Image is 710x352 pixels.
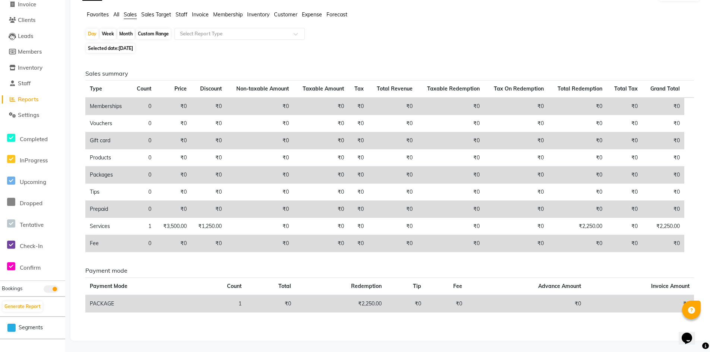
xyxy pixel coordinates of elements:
div: Custom Range [136,29,171,39]
td: ₹0 [293,201,348,218]
td: ₹0 [348,115,368,132]
span: Customer [274,11,297,18]
td: ₹0 [484,98,548,115]
td: ₹0 [368,184,417,201]
td: ₹0 [642,201,684,218]
td: ₹0 [607,235,642,252]
a: Reports [2,95,63,104]
td: ₹0 [548,115,607,132]
td: ₹0 [368,235,417,252]
td: ₹0 [417,98,484,115]
td: ₹0 [484,201,548,218]
span: Discount [200,85,222,92]
td: ₹0 [484,149,548,167]
span: Check-In [20,242,43,250]
td: Fee [85,235,130,252]
span: Members [18,48,42,55]
span: Inventory [18,64,42,71]
span: All [113,11,119,18]
td: ₹0 [191,201,227,218]
span: InProgress [20,157,48,164]
td: ₹0 [191,132,227,149]
td: ₹0 [484,115,548,132]
td: ₹0 [417,218,484,235]
td: ₹0 [293,115,348,132]
div: Month [117,29,135,39]
td: Memberships [85,98,130,115]
td: ₹0 [607,98,642,115]
td: 1 [192,295,246,313]
td: ₹0 [642,149,684,167]
span: Bookings [2,285,22,291]
iframe: chat widget [679,322,703,345]
span: Fee [453,283,462,289]
td: ₹0 [368,98,417,115]
span: Upcoming [20,178,46,185]
td: ₹3,500.00 [156,218,191,235]
td: ₹0 [642,98,684,115]
td: ₹0 [484,184,548,201]
h6: Sales summary [85,70,694,77]
span: Tentative [20,221,44,228]
span: Clients [18,16,35,23]
span: Invoice [192,11,209,18]
td: ₹0 [642,115,684,132]
td: ₹0 [191,184,227,201]
span: Tax [354,85,364,92]
a: Leads [2,32,63,41]
td: ₹0 [156,149,191,167]
span: Confirm [20,264,41,271]
td: 1 [130,218,156,235]
td: ₹0 [191,115,227,132]
button: Generate Report [3,301,42,312]
td: ₹0 [417,184,484,201]
span: Advance Amount [538,283,581,289]
td: ₹2,250.00 [296,295,386,313]
td: ₹0 [417,167,484,184]
td: ₹0 [607,132,642,149]
span: [DATE] [119,45,133,51]
span: Reports [18,96,38,103]
td: ₹0 [368,115,417,132]
td: ₹0 [484,218,548,235]
td: ₹0 [348,98,368,115]
td: ₹0 [293,167,348,184]
td: ₹0 [293,149,348,167]
span: Invoice [18,1,36,8]
span: Payment Mode [90,283,127,289]
td: ₹0 [467,295,586,313]
td: ₹0 [293,235,348,252]
span: Completed [20,136,48,143]
span: Expense [302,11,322,18]
td: ₹0 [548,235,607,252]
td: ₹0 [607,184,642,201]
div: Day [86,29,98,39]
span: Sales Target [141,11,171,18]
td: ₹0 [226,235,293,252]
td: ₹0 [191,167,227,184]
td: ₹0 [484,132,548,149]
td: ₹0 [156,115,191,132]
span: Count [137,85,151,92]
td: ₹0 [548,98,607,115]
div: Week [100,29,116,39]
td: ₹0 [417,132,484,149]
td: ₹2,250.00 [642,218,684,235]
span: Segments [19,324,43,332]
span: Sales [124,11,137,18]
span: Favorites [87,11,109,18]
td: Gift card [85,132,130,149]
a: Inventory [2,64,63,72]
span: Inventory [247,11,269,18]
span: Type [90,85,102,92]
a: Members [2,48,63,56]
td: ₹0 [642,184,684,201]
td: ₹0 [191,98,227,115]
span: Total [278,283,291,289]
span: Count [227,283,242,289]
span: Staff [176,11,187,18]
td: Services [85,218,130,235]
span: Membership [213,11,243,18]
td: ₹0 [607,115,642,132]
span: Price [174,85,187,92]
